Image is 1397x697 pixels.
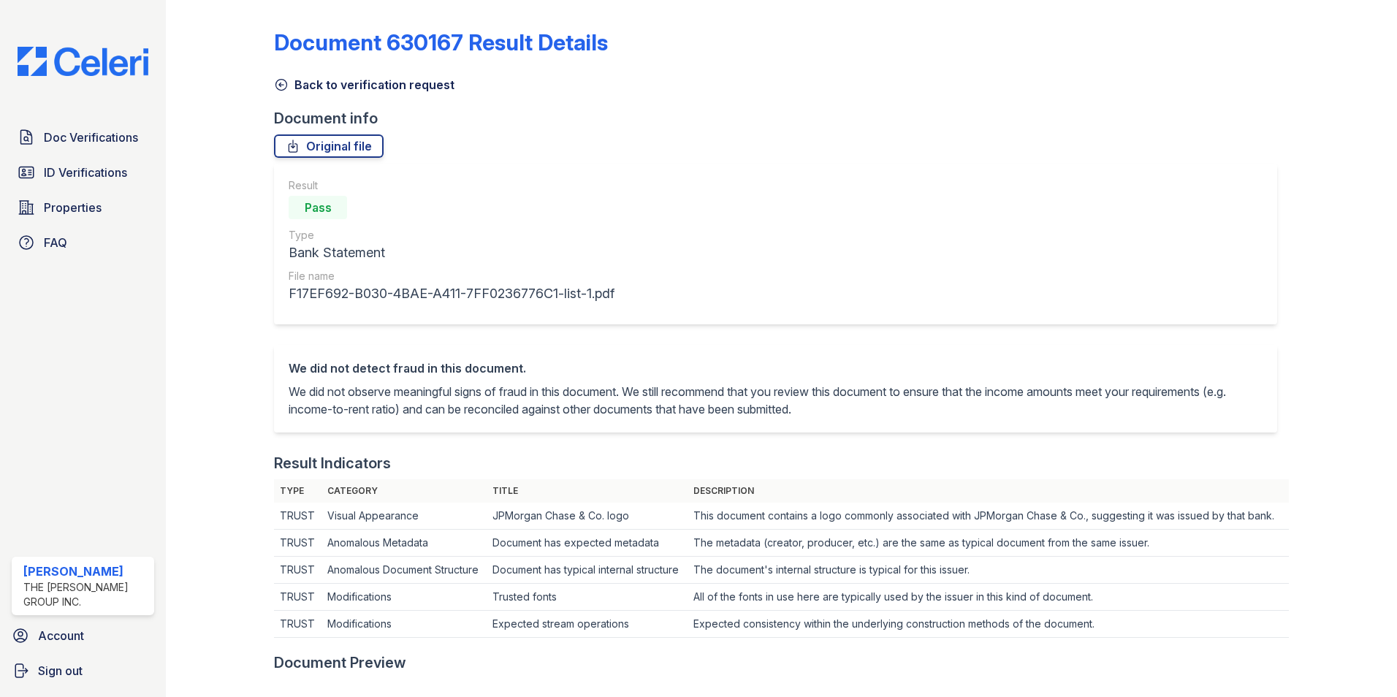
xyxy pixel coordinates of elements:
[289,283,614,304] div: F17EF692-B030-4BAE-A411-7FF0236776C1-list-1.pdf
[688,584,1289,611] td: All of the fonts in use here are typically used by the issuer in this kind of document.
[321,479,487,503] th: Category
[44,199,102,216] span: Properties
[274,134,384,158] a: Original file
[274,453,391,473] div: Result Indicators
[274,652,406,673] div: Document Preview
[38,627,84,644] span: Account
[12,193,154,222] a: Properties
[289,269,614,283] div: File name
[274,503,321,530] td: TRUST
[688,611,1289,638] td: Expected consistency within the underlying construction methods of the document.
[321,503,487,530] td: Visual Appearance
[38,662,83,679] span: Sign out
[688,557,1289,584] td: The document's internal structure is typical for this issuer.
[274,29,608,56] a: Document 630167 Result Details
[274,611,321,638] td: TRUST
[321,611,487,638] td: Modifications
[6,621,160,650] a: Account
[12,123,154,152] a: Doc Verifications
[6,47,160,76] img: CE_Logo_Blue-a8612792a0a2168367f1c8372b55b34899dd931a85d93a1a3d3e32e68fde9ad4.png
[6,656,160,685] a: Sign out
[274,108,1289,129] div: Document info
[274,76,454,94] a: Back to verification request
[44,129,138,146] span: Doc Verifications
[289,228,614,243] div: Type
[487,530,688,557] td: Document has expected metadata
[321,530,487,557] td: Anomalous Metadata
[12,228,154,257] a: FAQ
[23,580,148,609] div: The [PERSON_NAME] Group Inc.
[274,530,321,557] td: TRUST
[688,503,1289,530] td: This document contains a logo commonly associated with JPMorgan Chase & Co., suggesting it was is...
[487,557,688,584] td: Document has typical internal structure
[487,503,688,530] td: JPMorgan Chase & Co. logo
[23,563,148,580] div: [PERSON_NAME]
[487,584,688,611] td: Trusted fonts
[289,178,614,193] div: Result
[321,557,487,584] td: Anomalous Document Structure
[688,479,1289,503] th: Description
[487,479,688,503] th: Title
[44,164,127,181] span: ID Verifications
[487,611,688,638] td: Expected stream operations
[274,584,321,611] td: TRUST
[688,530,1289,557] td: The metadata (creator, producer, etc.) are the same as typical document from the same issuer.
[274,479,321,503] th: Type
[44,234,67,251] span: FAQ
[289,383,1263,418] p: We did not observe meaningful signs of fraud in this document. We still recommend that you review...
[289,196,347,219] div: Pass
[12,158,154,187] a: ID Verifications
[289,243,614,263] div: Bank Statement
[274,557,321,584] td: TRUST
[321,584,487,611] td: Modifications
[289,359,1263,377] div: We did not detect fraud in this document.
